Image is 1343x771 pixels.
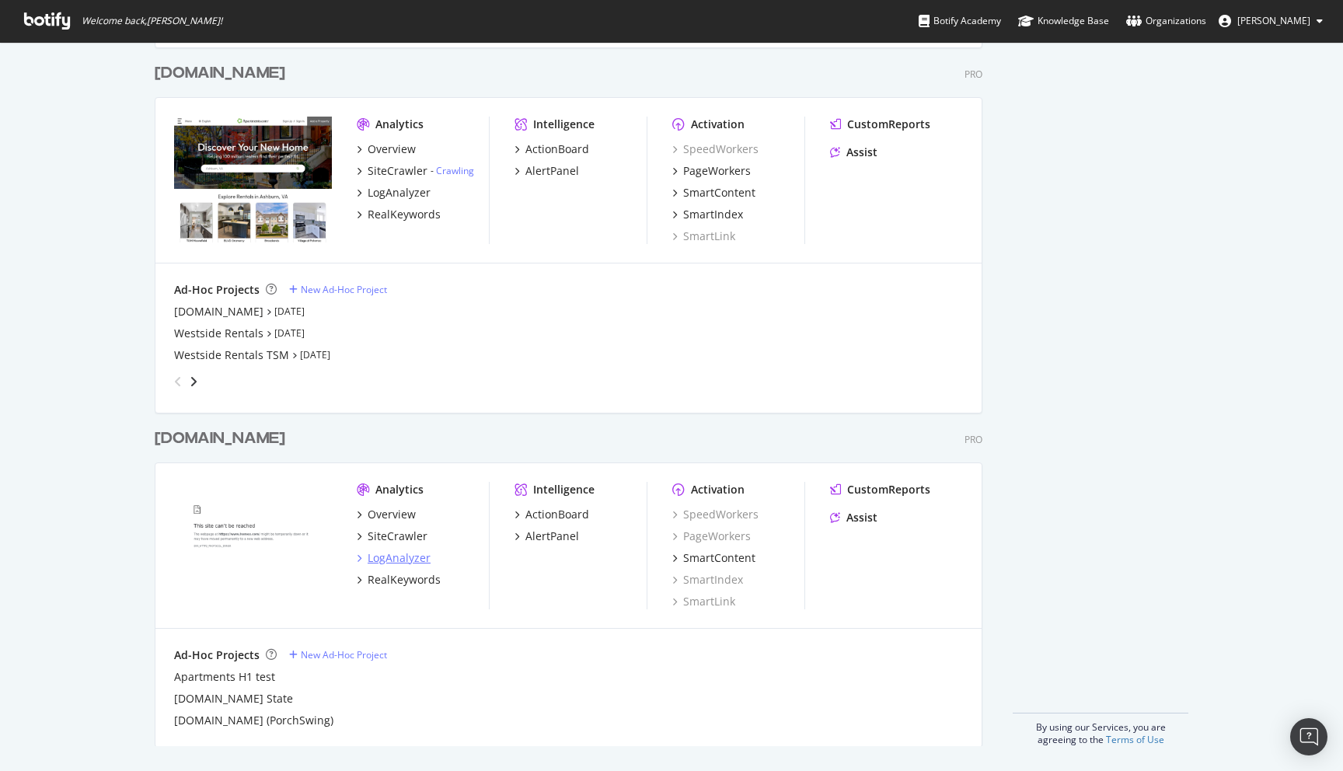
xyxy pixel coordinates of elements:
[274,326,305,340] a: [DATE]
[672,572,743,588] a: SmartIndex
[533,117,595,132] div: Intelligence
[155,62,291,85] a: [DOMAIN_NAME]
[174,691,293,706] a: [DOMAIN_NAME] State
[672,594,735,609] a: SmartLink
[289,283,387,296] a: New Ad-Hoc Project
[683,185,755,201] div: SmartContent
[368,207,441,222] div: RealKeywords
[515,529,579,544] a: AlertPanel
[174,482,332,608] img: www.homes.com
[174,647,260,663] div: Ad-Hoc Projects
[672,507,759,522] a: SpeedWorkers
[515,507,589,522] a: ActionBoard
[846,510,877,525] div: Assist
[368,163,427,179] div: SiteCrawler
[672,550,755,566] a: SmartContent
[515,141,589,157] a: ActionBoard
[919,13,1001,29] div: Botify Academy
[188,374,199,389] div: angle-right
[357,529,427,544] a: SiteCrawler
[82,15,222,27] span: Welcome back, [PERSON_NAME] !
[525,529,579,544] div: AlertPanel
[431,164,474,177] div: -
[515,163,579,179] a: AlertPanel
[683,207,743,222] div: SmartIndex
[368,550,431,566] div: LogAnalyzer
[672,185,755,201] a: SmartContent
[357,507,416,522] a: Overview
[357,163,474,179] a: SiteCrawler- Crawling
[525,163,579,179] div: AlertPanel
[672,229,735,244] a: SmartLink
[301,648,387,661] div: New Ad-Hoc Project
[300,348,330,361] a: [DATE]
[830,117,930,132] a: CustomReports
[155,427,291,450] a: [DOMAIN_NAME]
[830,145,877,160] a: Assist
[533,482,595,497] div: Intelligence
[847,482,930,497] div: CustomReports
[174,669,275,685] a: Apartments H1 test
[174,304,263,319] a: [DOMAIN_NAME]
[525,507,589,522] div: ActionBoard
[965,433,982,446] div: Pro
[830,510,877,525] a: Assist
[174,282,260,298] div: Ad-Hoc Projects
[830,482,930,497] a: CustomReports
[368,185,431,201] div: LogAnalyzer
[174,713,333,728] a: [DOMAIN_NAME] (PorchSwing)
[691,482,745,497] div: Activation
[375,482,424,497] div: Analytics
[436,164,474,177] a: Crawling
[1206,9,1335,33] button: [PERSON_NAME]
[357,207,441,222] a: RealKeywords
[301,283,387,296] div: New Ad-Hoc Project
[357,141,416,157] a: Overview
[691,117,745,132] div: Activation
[1106,733,1164,746] a: Terms of Use
[375,117,424,132] div: Analytics
[174,347,289,363] a: Westside Rentals TSM
[357,185,431,201] a: LogAnalyzer
[683,163,751,179] div: PageWorkers
[672,207,743,222] a: SmartIndex
[1018,13,1109,29] div: Knowledge Base
[672,529,751,544] a: PageWorkers
[1237,14,1310,27] span: Zach Chahalis
[1126,13,1206,29] div: Organizations
[174,117,332,242] img: apartments.com
[368,141,416,157] div: Overview
[368,572,441,588] div: RealKeywords
[846,145,877,160] div: Assist
[965,68,982,81] div: Pro
[289,648,387,661] a: New Ad-Hoc Project
[672,163,751,179] a: PageWorkers
[368,529,427,544] div: SiteCrawler
[672,141,759,157] a: SpeedWorkers
[525,141,589,157] div: ActionBoard
[368,507,416,522] div: Overview
[1013,713,1188,746] div: By using our Services, you are agreeing to the
[357,572,441,588] a: RealKeywords
[357,550,431,566] a: LogAnalyzer
[1290,718,1327,755] div: Open Intercom Messenger
[155,62,285,85] div: [DOMAIN_NAME]
[174,326,263,341] a: Westside Rentals
[683,550,755,566] div: SmartContent
[274,305,305,318] a: [DATE]
[847,117,930,132] div: CustomReports
[168,369,188,394] div: angle-left
[155,427,285,450] div: [DOMAIN_NAME]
